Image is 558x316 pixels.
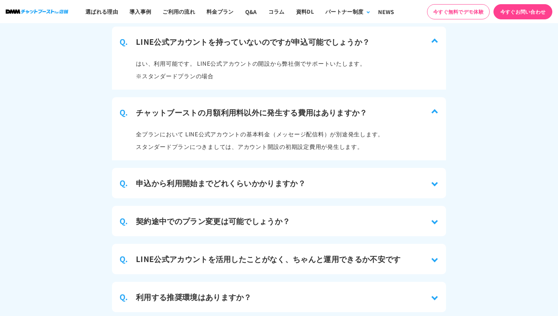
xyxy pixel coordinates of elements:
[136,177,306,189] h3: 申込から利用開始までどれくらいかかりますか？
[120,36,128,47] span: Q.
[136,107,367,118] h3: チャットブーストの月額利用料以外に発生する費用はありますか？
[325,8,363,16] div: パートナー制度
[120,253,128,265] span: Q.
[120,215,128,227] span: Q.
[120,107,128,118] span: Q.
[493,4,552,19] a: 今すぐお問い合わせ
[136,36,370,47] h3: LINE公式アカウントを持っていないのですが申込可能でしょうか？
[136,291,252,303] h3: 利用する推奨環境はありますか？
[136,253,401,265] h3: LINE公式アカウントを活用したことがなく、ちゃんと運用できるか不安です
[120,291,128,303] span: Q.
[427,4,490,19] a: 今すぐ無料でデモ体験
[136,128,384,153] p: 全プランにおいて LINE公式アカウントの基本料金（メッセージ配信料）が別途発生します。 スタンダードプランにつきましては、アカウント開設の初期設定費用が発生します。
[136,215,290,227] h3: 契約途中でのプラン変更は可能でしょうか？
[6,9,68,14] img: ロゴ
[120,177,128,189] span: Q.
[136,57,366,82] p: はい、利用可能です。 LINE公式アカウントの開設から弊社側でサポートいたします。 ※スタンダードプランの場合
